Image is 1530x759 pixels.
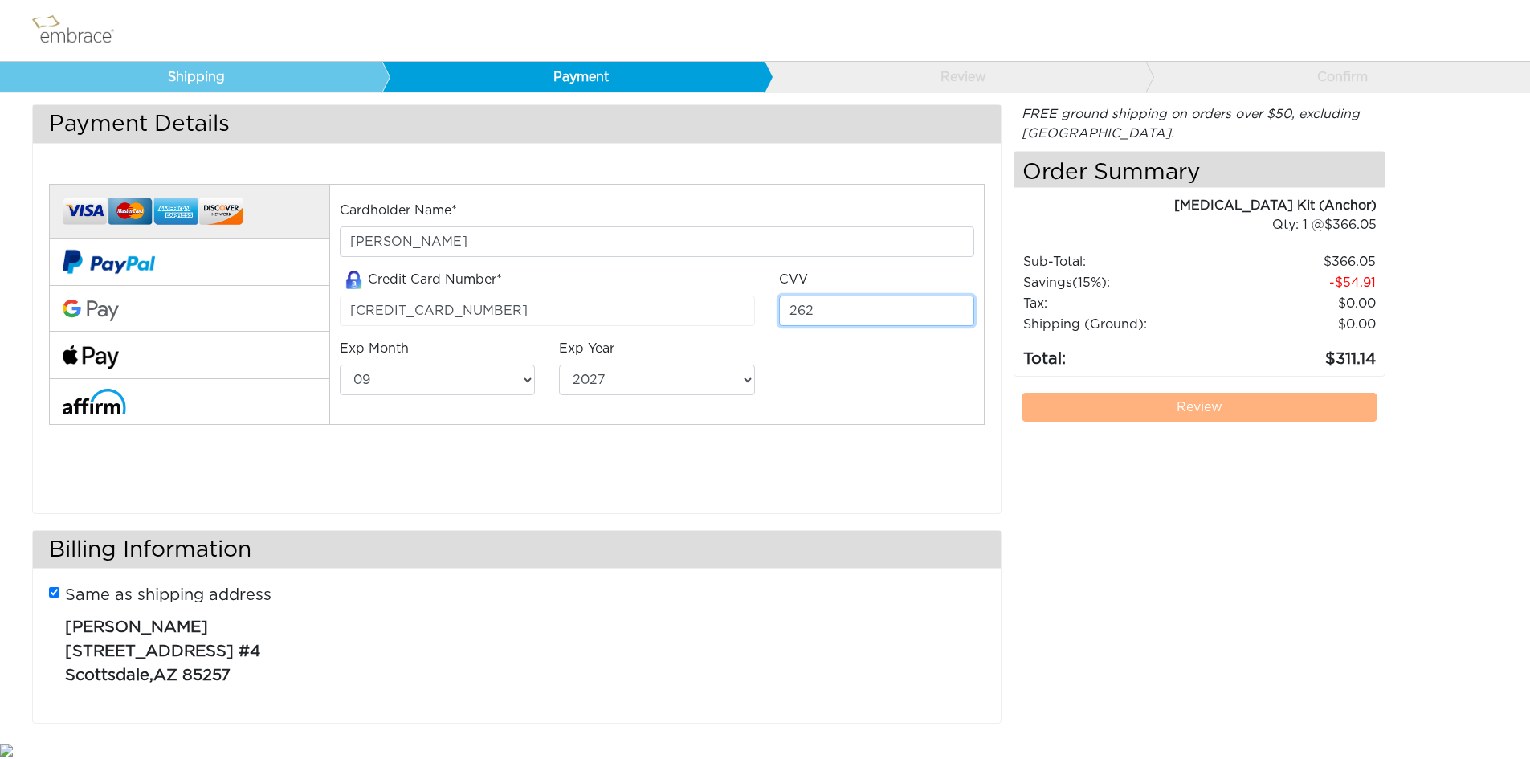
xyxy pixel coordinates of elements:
[63,300,119,322] img: Google-Pay-Logo.svg
[1218,293,1377,314] td: 0.00
[1218,314,1377,335] td: $0.00
[63,193,243,231] img: credit-cards.png
[63,345,119,369] img: fullApplePay.png
[65,667,149,684] span: Scottsdale
[340,271,368,289] img: amazon-lock.png
[153,667,177,684] span: AZ
[1022,293,1218,314] td: Tax:
[63,389,126,414] img: affirm-logo.svg
[1145,62,1528,92] a: Confirm
[1022,314,1218,335] td: Shipping (Ground):
[1014,152,1385,188] h4: Order Summary
[28,10,133,51] img: logo.png
[1218,251,1377,272] td: 366.05
[340,339,409,358] label: Exp Month
[1022,272,1218,293] td: Savings :
[764,62,1146,92] a: Review
[239,643,260,659] span: #4
[1072,276,1107,289] span: (15%)
[1218,272,1377,293] td: 54.91
[340,270,502,290] label: Credit Card Number*
[182,667,231,684] span: 85257
[559,339,614,358] label: Exp Year
[65,583,271,607] label: Same as shipping address
[340,201,457,220] label: Cardholder Name*
[1022,335,1218,372] td: Total:
[33,531,1001,569] h3: Billing Information
[33,105,1001,143] h3: Payment Details
[1022,251,1218,272] td: Sub-Total:
[1324,218,1377,231] span: 366.05
[65,643,234,659] span: [STREET_ADDRESS]
[1034,215,1377,235] div: 1 @
[65,619,208,635] span: [PERSON_NAME]
[1218,335,1377,372] td: 311.14
[65,607,972,688] p: ,
[63,239,155,285] img: paypal-v2.png
[1014,104,1386,143] div: FREE ground shipping on orders over $50, excluding [GEOGRAPHIC_DATA].
[1014,196,1377,215] div: [MEDICAL_DATA] Kit (Anchor)
[381,62,764,92] a: Payment
[1022,393,1378,422] a: Review
[779,270,808,289] label: CVV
